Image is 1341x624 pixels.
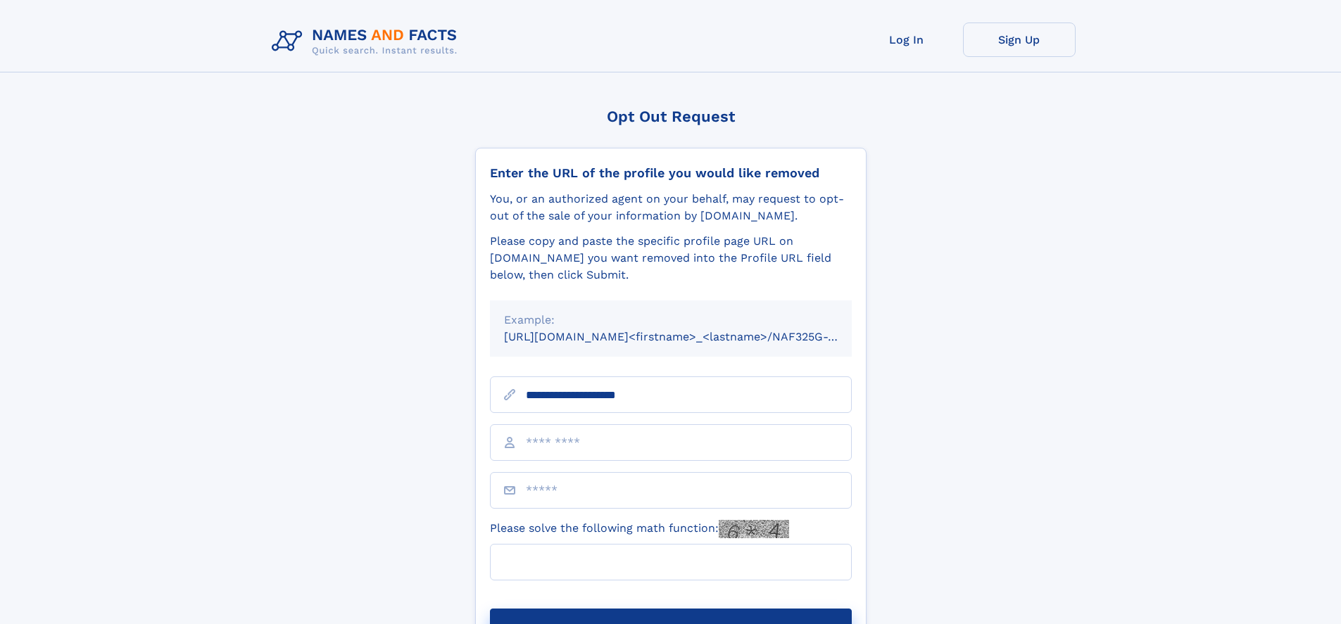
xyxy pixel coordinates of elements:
div: You, or an authorized agent on your behalf, may request to opt-out of the sale of your informatio... [490,191,852,224]
small: [URL][DOMAIN_NAME]<firstname>_<lastname>/NAF325G-xxxxxxxx [504,330,879,343]
img: Logo Names and Facts [266,23,469,61]
div: Opt Out Request [475,108,867,125]
label: Please solve the following math function: [490,520,789,538]
div: Example: [504,312,838,329]
div: Enter the URL of the profile you would like removed [490,165,852,181]
a: Sign Up [963,23,1076,57]
div: Please copy and paste the specific profile page URL on [DOMAIN_NAME] you want removed into the Pr... [490,233,852,284]
a: Log In [850,23,963,57]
